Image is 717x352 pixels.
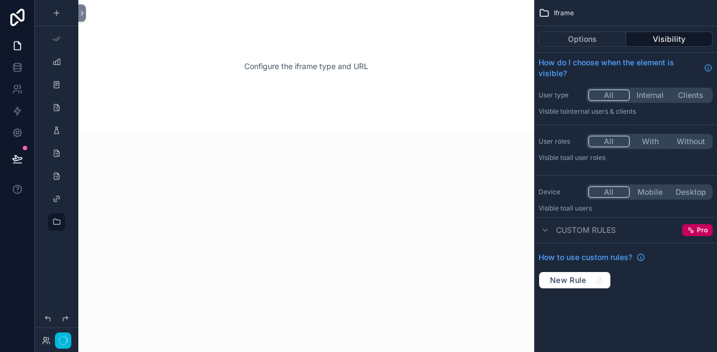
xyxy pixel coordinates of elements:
label: User type [539,91,582,100]
a: How to use custom rules? [539,252,645,263]
span: How do I choose when the element is visible? [539,57,700,79]
span: all users [566,204,592,212]
button: All [588,186,630,198]
button: Mobile [630,186,671,198]
label: User roles [539,137,582,146]
button: Internal [630,89,671,101]
button: Options [539,32,626,47]
span: Internal users & clients [566,107,636,115]
span: How to use custom rules? [539,252,632,263]
button: Visibility [626,32,713,47]
span: Pro [697,226,708,234]
span: All user roles [566,153,605,162]
span: Iframe [554,9,574,17]
button: Desktop [670,186,711,198]
button: All [588,135,630,147]
button: With [630,135,671,147]
a: How do I choose when the element is visible? [539,57,713,79]
button: All [588,89,630,101]
p: Visible to [539,204,713,213]
span: Custom rules [556,225,616,236]
p: Visible to [539,153,713,162]
div: Configure the iframe type and URL [96,17,517,115]
button: Clients [670,89,711,101]
label: Device [539,188,582,196]
button: New Rule [539,271,611,289]
p: Visible to [539,107,713,116]
span: New Rule [546,275,591,285]
button: Without [670,135,711,147]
